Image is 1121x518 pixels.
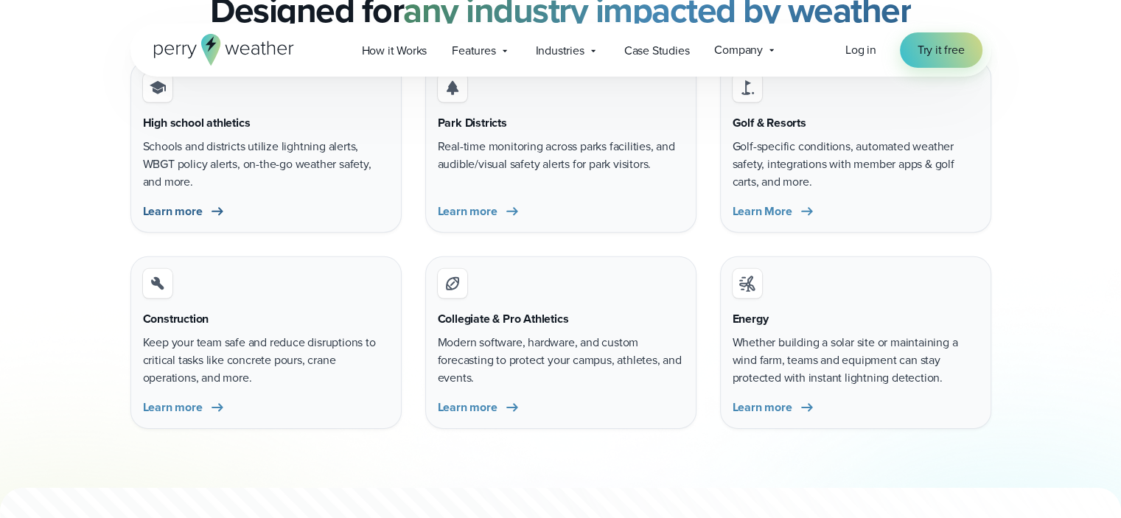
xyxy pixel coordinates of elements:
h3: Golf & Resorts [733,114,806,132]
a: Learn more [143,203,226,220]
a: Log in [845,41,876,59]
span: How it Works [362,42,427,60]
h3: Park Districts [438,114,507,132]
a: Learn More [733,203,816,220]
span: Learn more [143,399,203,416]
span: Learn more [733,399,792,416]
span: Features [452,42,495,60]
h3: Energy [733,310,769,328]
a: Learn more [143,399,226,416]
p: Modern software, hardware, and custom forecasting to protect your campus, athletes, and events. [438,334,684,387]
a: Case Studies [612,35,702,66]
span: Learn more [143,203,203,220]
p: Whether building a solar site or maintaining a wind farm, teams and equipment can stay protected ... [733,334,979,387]
h3: High school athletics [143,114,251,132]
p: Real-time monitoring across parks facilities, and audible/visual safety alerts for park visitors. [438,138,684,173]
h3: Construction [143,310,209,328]
h3: Collegiate & Pro Athletics [438,310,569,328]
span: Learn more [438,203,497,220]
span: Learn More [733,203,792,220]
span: Industries [536,42,584,60]
a: Learn more [733,399,816,416]
span: Learn more [438,399,497,416]
p: Golf-specific conditions, automated weather safety, integrations with member apps & golf carts, a... [733,138,979,191]
a: How it Works [349,35,440,66]
span: Case Studies [624,42,690,60]
p: Keep your team safe and reduce disruptions to critical tasks like concrete pours, crane operation... [143,334,389,387]
a: Try it free [900,32,982,68]
p: Schools and districts utilize lightning alerts, WBGT policy alerts, on-the-go weather safety, and... [143,138,389,191]
a: Learn more [438,399,521,416]
span: Try it free [918,41,965,59]
span: Log in [845,41,876,58]
a: Learn more [438,203,521,220]
span: Company [714,41,763,59]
